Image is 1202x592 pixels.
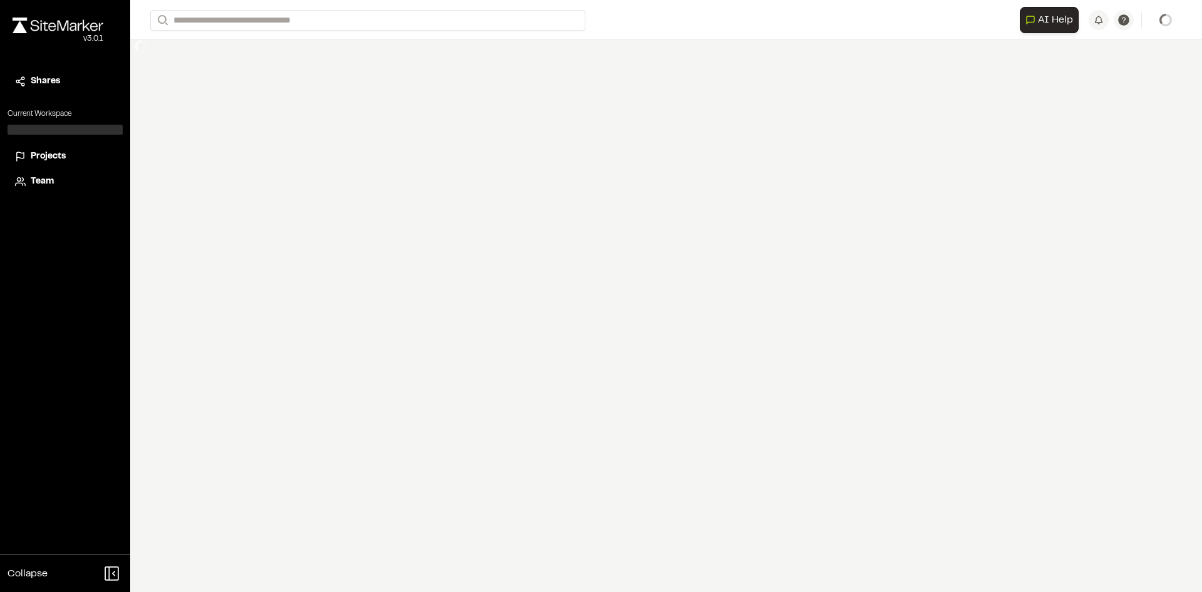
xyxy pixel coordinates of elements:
[1020,7,1079,33] button: Open AI Assistant
[13,18,103,33] img: rebrand.png
[1038,13,1073,28] span: AI Help
[1020,7,1084,33] div: Open AI Assistant
[31,175,54,189] span: Team
[13,33,103,44] div: Oh geez...please don't...
[31,75,60,88] span: Shares
[15,175,115,189] a: Team
[15,75,115,88] a: Shares
[8,108,123,120] p: Current Workspace
[8,566,48,581] span: Collapse
[15,150,115,164] a: Projects
[150,10,173,31] button: Search
[31,150,66,164] span: Projects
